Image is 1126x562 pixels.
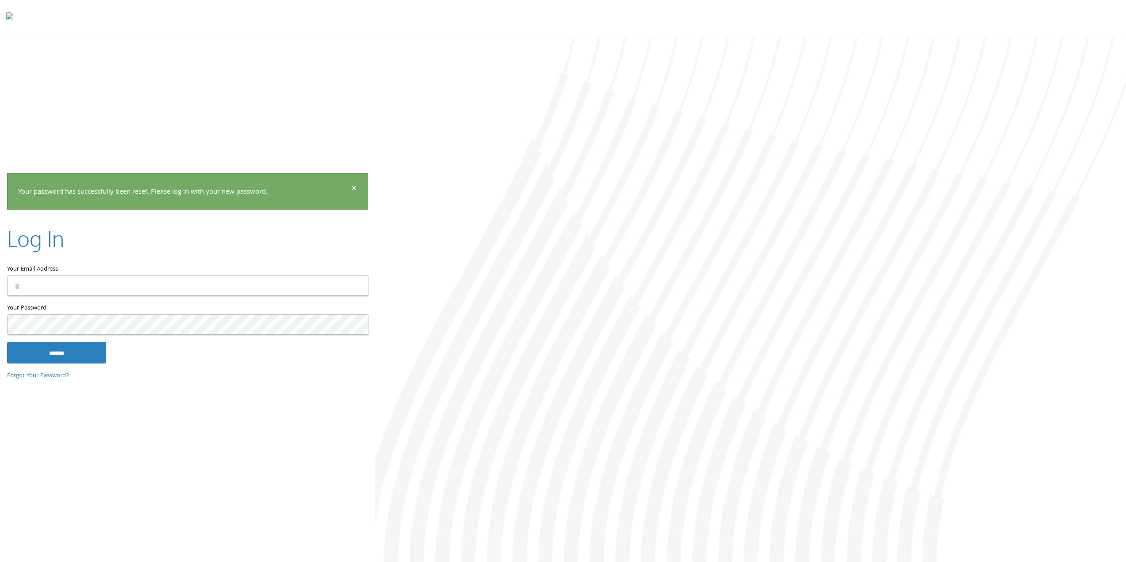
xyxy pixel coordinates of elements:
[7,303,368,314] label: Your Password
[7,371,69,381] a: Forgot Your Password?
[351,184,357,195] button: Dismiss alert
[351,181,357,198] span: ×
[7,224,64,253] h2: Log In
[18,186,350,199] p: Your password has successfully been reset. Please log in with your new password.
[6,9,13,27] img: todyl-logo-dark.svg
